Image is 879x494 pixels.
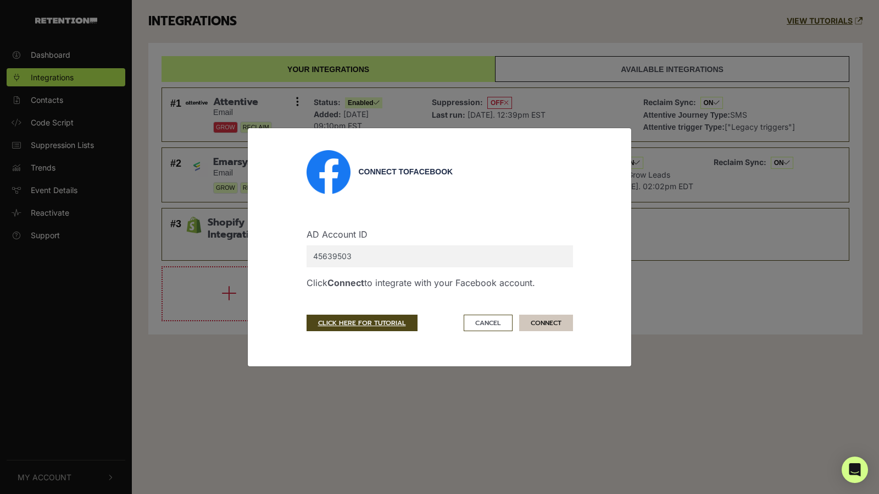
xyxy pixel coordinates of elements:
[307,315,418,331] a: CLICK HERE FOR TUTORIAL
[842,457,868,483] div: Open Intercom Messenger
[307,276,573,289] p: Click to integrate with your Facebook account.
[307,228,368,241] label: AD Account ID
[464,315,513,331] button: Cancel
[327,277,364,288] strong: Connect
[409,167,453,176] span: Facebook
[307,245,573,267] input: [AD Account ID]
[519,315,573,331] button: CONNECT
[307,150,351,194] img: Facebook
[359,166,573,178] div: Connect to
